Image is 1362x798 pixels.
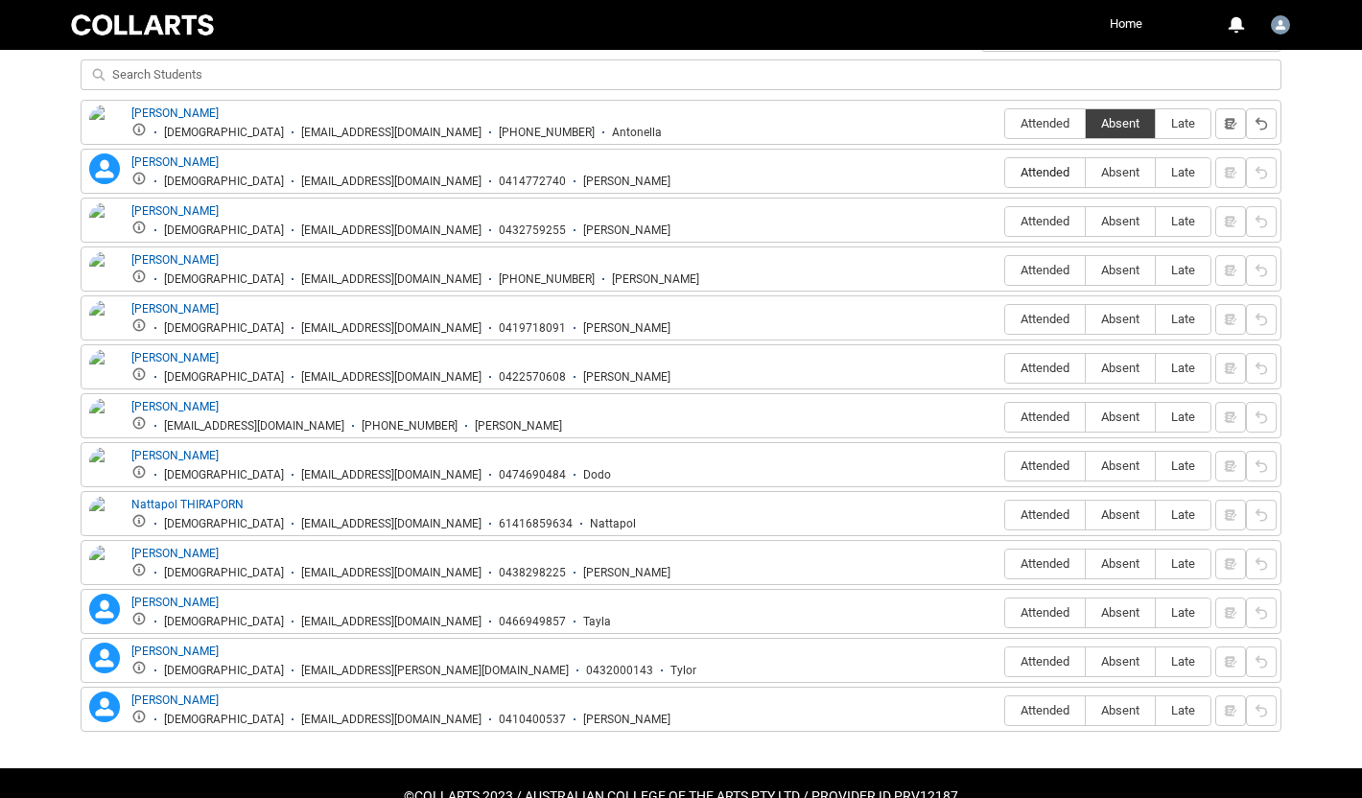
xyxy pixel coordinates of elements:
span: Attended [1005,361,1085,375]
span: Attended [1005,116,1085,130]
span: Absent [1086,312,1155,326]
lightning-icon: Tayla Fiorenza [89,594,120,624]
div: [EMAIL_ADDRESS][DOMAIN_NAME] [301,615,481,629]
img: Phoebe.Green [1271,15,1290,35]
img: Ho Phuong Thuy Le [89,349,120,418]
a: [PERSON_NAME] [131,302,219,316]
div: Tayla [583,615,611,629]
span: Absent [1086,410,1155,424]
div: [PERSON_NAME] [612,272,699,287]
div: Antonella [612,126,662,140]
span: Absent [1086,654,1155,669]
lightning-icon: Zahra Noroozi [89,692,120,722]
button: Reset [1246,108,1277,139]
a: [PERSON_NAME] [131,253,219,267]
span: Absent [1086,458,1155,473]
div: 0422570608 [499,370,566,385]
img: Joanna Tosti-Guerra [89,447,120,503]
span: Late [1156,312,1210,326]
a: [PERSON_NAME] [131,547,219,560]
div: Dodo [583,468,611,482]
span: Absent [1086,116,1155,130]
input: Search Students [81,59,1281,90]
button: Notes [1215,108,1246,139]
span: Absent [1086,507,1155,522]
div: 0466949857 [499,615,566,629]
div: 0432759255 [499,223,566,238]
a: [PERSON_NAME] [131,204,219,218]
button: Reset [1246,206,1277,237]
a: [PERSON_NAME] [131,596,219,609]
div: [DEMOGRAPHIC_DATA] [164,321,284,336]
div: [DEMOGRAPHIC_DATA] [164,126,284,140]
div: [PERSON_NAME] [583,566,670,580]
div: [PERSON_NAME] [475,419,562,434]
img: Holly Noonan [89,398,120,440]
span: Attended [1005,507,1085,522]
span: Late [1156,116,1210,130]
div: 61416859634 [499,517,573,531]
span: Late [1156,507,1210,522]
div: [EMAIL_ADDRESS][DOMAIN_NAME] [301,321,481,336]
span: Late [1156,410,1210,424]
div: [PHONE_NUMBER] [499,272,595,287]
button: User Profile Phoebe.Green [1266,8,1295,38]
div: [EMAIL_ADDRESS][DOMAIN_NAME] [301,517,481,531]
div: [DEMOGRAPHIC_DATA] [164,175,284,189]
div: [EMAIL_ADDRESS][DOMAIN_NAME] [301,126,481,140]
div: [PHONE_NUMBER] [499,126,595,140]
div: [PERSON_NAME] [583,713,670,727]
button: Reset [1246,402,1277,433]
button: Reset [1246,353,1277,384]
span: Late [1156,263,1210,277]
span: Attended [1005,458,1085,473]
div: [EMAIL_ADDRESS][DOMAIN_NAME] [301,175,481,189]
div: [EMAIL_ADDRESS][DOMAIN_NAME] [301,272,481,287]
span: Late [1156,654,1210,669]
a: [PERSON_NAME] [131,645,219,658]
div: [EMAIL_ADDRESS][DOMAIN_NAME] [301,468,481,482]
div: [DEMOGRAPHIC_DATA] [164,468,284,482]
img: Elodie Connellan [89,251,120,293]
lightning-icon: Cory Jackson [89,153,120,184]
div: [DEMOGRAPHIC_DATA] [164,517,284,531]
span: Attended [1005,214,1085,228]
div: [PERSON_NAME] [583,223,670,238]
div: [DEMOGRAPHIC_DATA] [164,664,284,678]
div: [DEMOGRAPHIC_DATA] [164,566,284,580]
span: Late [1156,214,1210,228]
span: Late [1156,165,1210,179]
span: Late [1156,361,1210,375]
div: 0474690484 [499,468,566,482]
span: Attended [1005,556,1085,571]
a: [PERSON_NAME] [131,351,219,364]
span: Absent [1086,703,1155,717]
div: [PERSON_NAME] [583,370,670,385]
div: [PERSON_NAME] [583,175,670,189]
span: Attended [1005,410,1085,424]
button: Reset [1246,549,1277,579]
span: Attended [1005,312,1085,326]
div: [DEMOGRAPHIC_DATA] [164,615,284,629]
span: Late [1156,556,1210,571]
span: Attended [1005,165,1085,179]
div: 0410400537 [499,713,566,727]
span: Late [1156,458,1210,473]
span: Absent [1086,361,1155,375]
span: Late [1156,605,1210,620]
span: Attended [1005,654,1085,669]
button: Reset [1246,451,1277,481]
a: [PERSON_NAME] [131,155,219,169]
button: Reset [1246,500,1277,530]
div: 0414772740 [499,175,566,189]
span: Attended [1005,703,1085,717]
div: [DEMOGRAPHIC_DATA] [164,272,284,287]
button: Reset [1246,304,1277,335]
div: [EMAIL_ADDRESS][DOMAIN_NAME] [301,223,481,238]
div: [DEMOGRAPHIC_DATA] [164,370,284,385]
div: [DEMOGRAPHIC_DATA] [164,223,284,238]
img: Ella Conroy [89,202,120,245]
a: Home [1105,10,1147,38]
div: [PHONE_NUMBER] [362,419,458,434]
div: [EMAIL_ADDRESS][DOMAIN_NAME] [301,370,481,385]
